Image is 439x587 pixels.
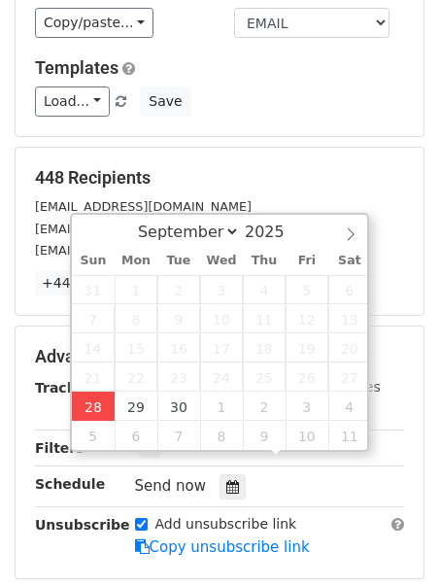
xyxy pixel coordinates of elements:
[328,421,371,450] span: October 11, 2025
[35,167,404,189] h5: 448 Recipients
[155,514,297,535] label: Add unsubscribe link
[243,304,286,333] span: September 11, 2025
[328,275,371,304] span: September 6, 2025
[286,421,328,450] span: October 10, 2025
[200,363,243,392] span: September 24, 2025
[157,255,200,267] span: Tue
[72,275,115,304] span: August 31, 2025
[115,275,157,304] span: September 1, 2025
[243,363,286,392] span: September 25, 2025
[286,304,328,333] span: September 12, 2025
[200,392,243,421] span: October 1, 2025
[115,392,157,421] span: September 29, 2025
[72,333,115,363] span: September 14, 2025
[328,392,371,421] span: October 4, 2025
[140,86,190,117] button: Save
[115,333,157,363] span: September 15, 2025
[135,538,310,556] a: Copy unsubscribe link
[286,333,328,363] span: September 19, 2025
[72,363,115,392] span: September 21, 2025
[200,333,243,363] span: September 17, 2025
[35,8,153,38] a: Copy/paste...
[72,392,115,421] span: September 28, 2025
[35,271,125,295] a: +445 more
[157,333,200,363] span: September 16, 2025
[35,517,130,533] strong: Unsubscribe
[35,243,252,258] small: [EMAIL_ADDRESS][DOMAIN_NAME]
[328,255,371,267] span: Sat
[328,363,371,392] span: September 27, 2025
[200,255,243,267] span: Wed
[200,421,243,450] span: October 8, 2025
[35,199,252,214] small: [EMAIL_ADDRESS][DOMAIN_NAME]
[243,255,286,267] span: Thu
[243,333,286,363] span: September 18, 2025
[72,304,115,333] span: September 7, 2025
[135,477,207,495] span: Send now
[72,255,115,267] span: Sun
[72,421,115,450] span: October 5, 2025
[35,86,110,117] a: Load...
[157,392,200,421] span: September 30, 2025
[35,440,84,456] strong: Filters
[35,476,105,492] strong: Schedule
[304,377,380,397] label: UTM Codes
[115,304,157,333] span: September 8, 2025
[286,275,328,304] span: September 5, 2025
[200,275,243,304] span: September 3, 2025
[328,333,371,363] span: September 20, 2025
[157,275,200,304] span: September 2, 2025
[157,421,200,450] span: October 7, 2025
[286,392,328,421] span: October 3, 2025
[115,421,157,450] span: October 6, 2025
[35,57,118,78] a: Templates
[35,222,252,236] small: [EMAIL_ADDRESS][DOMAIN_NAME]
[115,363,157,392] span: September 22, 2025
[157,304,200,333] span: September 9, 2025
[243,275,286,304] span: September 4, 2025
[157,363,200,392] span: September 23, 2025
[342,494,439,587] iframe: Chat Widget
[243,392,286,421] span: October 2, 2025
[200,304,243,333] span: September 10, 2025
[35,380,100,396] strong: Tracking
[286,363,328,392] span: September 26, 2025
[35,346,404,367] h5: Advanced
[243,421,286,450] span: October 9, 2025
[328,304,371,333] span: September 13, 2025
[115,255,157,267] span: Mon
[240,223,310,241] input: Year
[286,255,328,267] span: Fri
